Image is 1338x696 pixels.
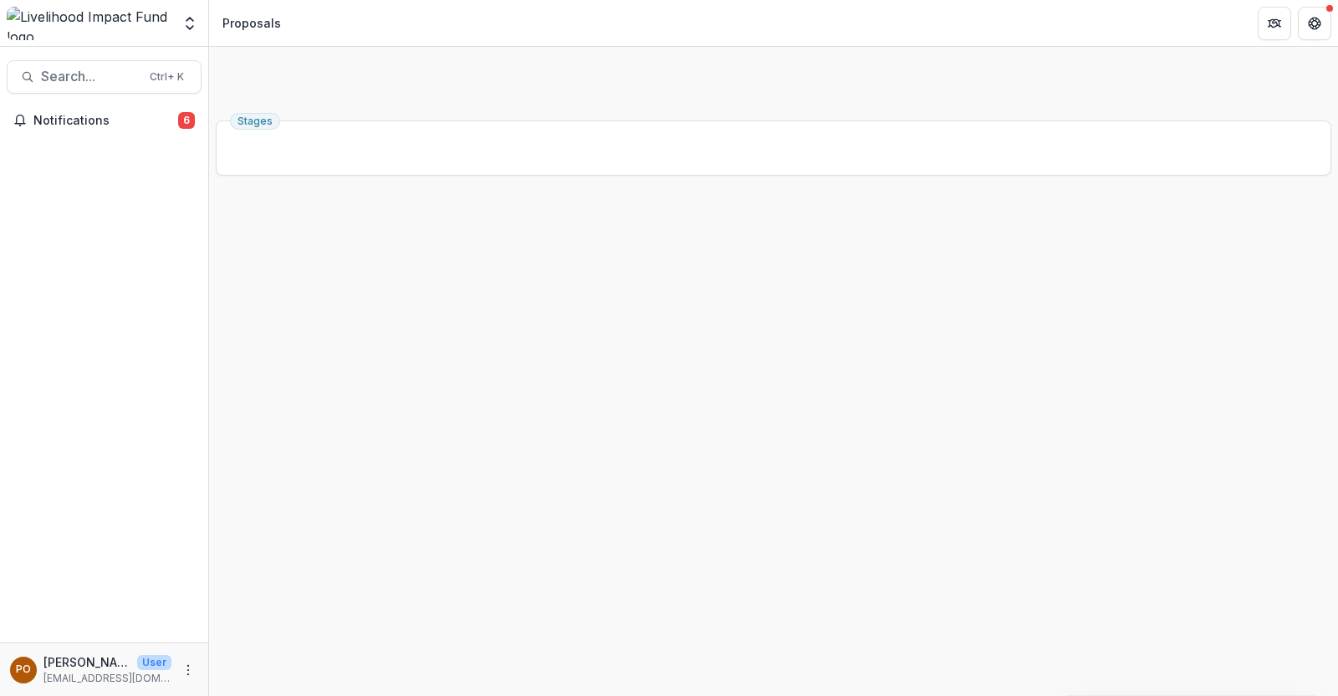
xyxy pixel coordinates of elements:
button: Search... [7,60,202,94]
img: Livelihood Impact Fund logo [7,7,171,40]
button: Partners [1258,7,1291,40]
p: User [137,655,171,670]
nav: breadcrumb [216,11,288,35]
div: Proposals [222,14,281,32]
p: [EMAIL_ADDRESS][DOMAIN_NAME] [43,671,171,686]
div: Ctrl + K [146,68,187,86]
span: Notifications [33,114,178,128]
div: Peige Omondi [16,664,31,675]
button: Get Help [1298,7,1331,40]
span: 6 [178,112,195,129]
button: Notifications6 [7,107,202,134]
span: Stages [237,115,273,127]
span: Search... [41,69,140,84]
button: Open entity switcher [178,7,202,40]
button: More [178,660,198,680]
p: [PERSON_NAME] [43,653,130,671]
